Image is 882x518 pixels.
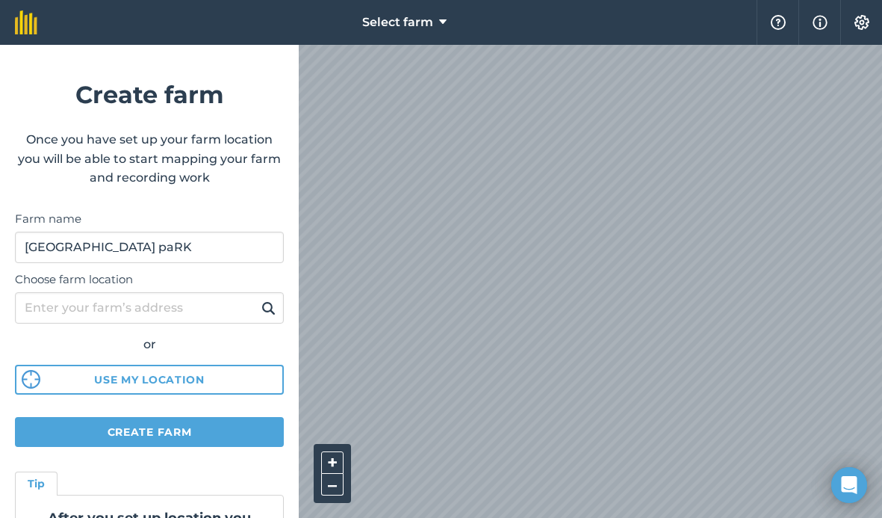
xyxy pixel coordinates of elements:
button: + [321,451,344,474]
img: svg+xml;base64,PHN2ZyB4bWxucz0iaHR0cDovL3d3dy53My5vcmcvMjAwMC9zdmciIHdpZHRoPSIxOSIgaGVpZ2h0PSIyNC... [261,299,276,317]
div: or [15,335,284,354]
button: Create farm [15,417,284,447]
button: – [321,474,344,496]
h1: Create farm [15,75,284,114]
img: svg%3e [22,370,40,389]
img: A cog icon [853,15,871,30]
div: Open Intercom Messenger [831,467,867,503]
label: Farm name [15,210,284,228]
h4: Tip [28,475,45,492]
img: fieldmargin Logo [15,10,37,34]
span: Select farm [362,13,433,31]
p: Once you have set up your farm location you will be able to start mapping your farm and recording... [15,130,284,188]
label: Choose farm location [15,271,284,289]
img: A question mark icon [769,15,787,30]
img: svg+xml;base64,PHN2ZyB4bWxucz0iaHR0cDovL3d3dy53My5vcmcvMjAwMC9zdmciIHdpZHRoPSIxNyIgaGVpZ2h0PSIxNy... [813,13,827,31]
button: Use my location [15,365,284,395]
input: Farm name [15,232,284,263]
input: Enter your farm’s address [15,292,284,324]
